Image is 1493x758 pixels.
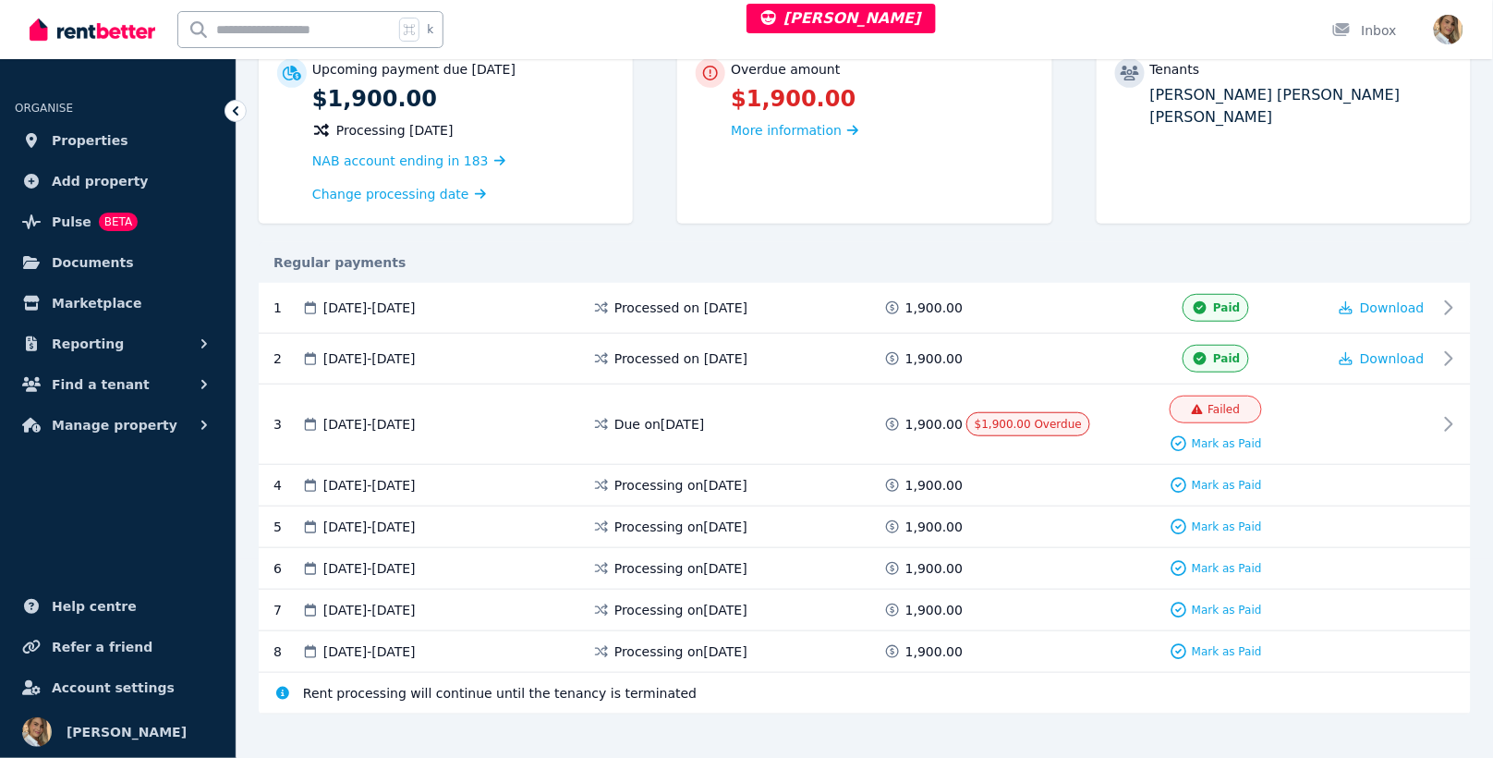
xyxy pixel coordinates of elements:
span: Properties [52,129,128,152]
span: Processing on [DATE] [614,559,747,578]
span: Processed on [DATE] [614,299,747,317]
span: Failed [1208,402,1241,417]
p: $1,900.00 [731,84,1033,114]
span: Processing on [DATE] [614,601,747,619]
div: 1 [273,294,301,322]
span: More information [731,123,842,138]
img: RentBetter [30,16,155,43]
span: Refer a friend [52,636,152,658]
a: Help centre [15,588,221,625]
span: [PERSON_NAME] [761,9,921,27]
span: Mark as Paid [1192,436,1262,451]
div: 7 [273,601,301,619]
span: 1,900.00 [905,601,963,619]
span: Rent processing will continue until the tenancy is terminated [303,684,697,703]
span: 1,900.00 [905,559,963,578]
div: 2 [273,345,301,373]
img: Jodie Cartmer [1434,15,1463,44]
span: Due on [DATE] [614,415,705,434]
span: Documents [52,251,134,274]
span: Processing on [DATE] [614,518,747,536]
span: Mark as Paid [1192,561,1262,576]
span: Processed on [DATE] [614,349,747,368]
span: Mark as Paid [1192,644,1262,659]
span: Paid [1213,300,1240,315]
span: Paid [1213,351,1240,366]
a: Properties [15,122,221,159]
span: NAB account ending in 183 [312,153,489,168]
span: Mark as Paid [1192,603,1262,617]
p: [PERSON_NAME] [PERSON_NAME] [PERSON_NAME] [1150,84,1452,128]
span: 1,900.00 [905,518,963,536]
span: BETA [99,213,138,231]
img: Jodie Cartmer [22,717,52,747]
button: Download [1340,349,1425,368]
a: PulseBETA [15,203,221,240]
span: [DATE] - [DATE] [323,559,416,578]
a: Account settings [15,669,221,706]
span: [DATE] - [DATE] [323,601,416,619]
span: Processing [DATE] [336,121,454,140]
span: Find a tenant [52,373,150,396]
a: Marketplace [15,285,221,322]
span: Help centre [52,595,137,617]
p: Tenants [1150,60,1200,79]
span: $1,900.00 Overdue [975,418,1082,431]
span: [DATE] - [DATE] [323,518,416,536]
span: 1,900.00 [905,349,963,368]
div: 6 [273,559,301,578]
div: Regular payments [259,253,1471,272]
span: [PERSON_NAME] [67,721,187,743]
div: 5 [273,518,301,536]
button: Manage property [15,407,221,444]
span: Download [1360,351,1425,366]
span: Processing on [DATE] [614,642,747,661]
span: Change processing date [312,185,469,203]
span: k [427,22,433,37]
span: Mark as Paid [1192,520,1262,534]
span: 1,900.00 [905,415,963,434]
div: Inbox [1332,21,1397,40]
span: [DATE] - [DATE] [323,415,416,434]
span: Add property [52,170,149,192]
p: Upcoming payment due [DATE] [312,60,516,79]
a: Refer a friend [15,629,221,666]
div: 3 [273,396,301,453]
p: Overdue amount [731,60,840,79]
span: Pulse [52,211,91,233]
div: 8 [273,642,301,661]
span: [DATE] - [DATE] [323,299,416,317]
button: Reporting [15,325,221,362]
button: Find a tenant [15,366,221,403]
p: $1,900.00 [312,84,614,114]
span: [DATE] - [DATE] [323,642,416,661]
span: Mark as Paid [1192,478,1262,493]
a: Add property [15,163,221,200]
span: Marketplace [52,292,141,314]
button: Download [1340,299,1425,317]
span: ORGANISE [15,102,73,115]
span: Manage property [52,414,177,436]
div: 4 [273,476,301,495]
span: 1,900.00 [905,476,963,495]
span: Reporting [52,333,124,355]
a: Documents [15,244,221,281]
span: Processing on [DATE] [614,476,747,495]
span: Download [1360,300,1425,315]
a: Change processing date [312,185,486,203]
span: 1,900.00 [905,642,963,661]
span: Account settings [52,677,175,699]
span: [DATE] - [DATE] [323,476,416,495]
span: 1,900.00 [905,299,963,317]
span: [DATE] - [DATE] [323,349,416,368]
